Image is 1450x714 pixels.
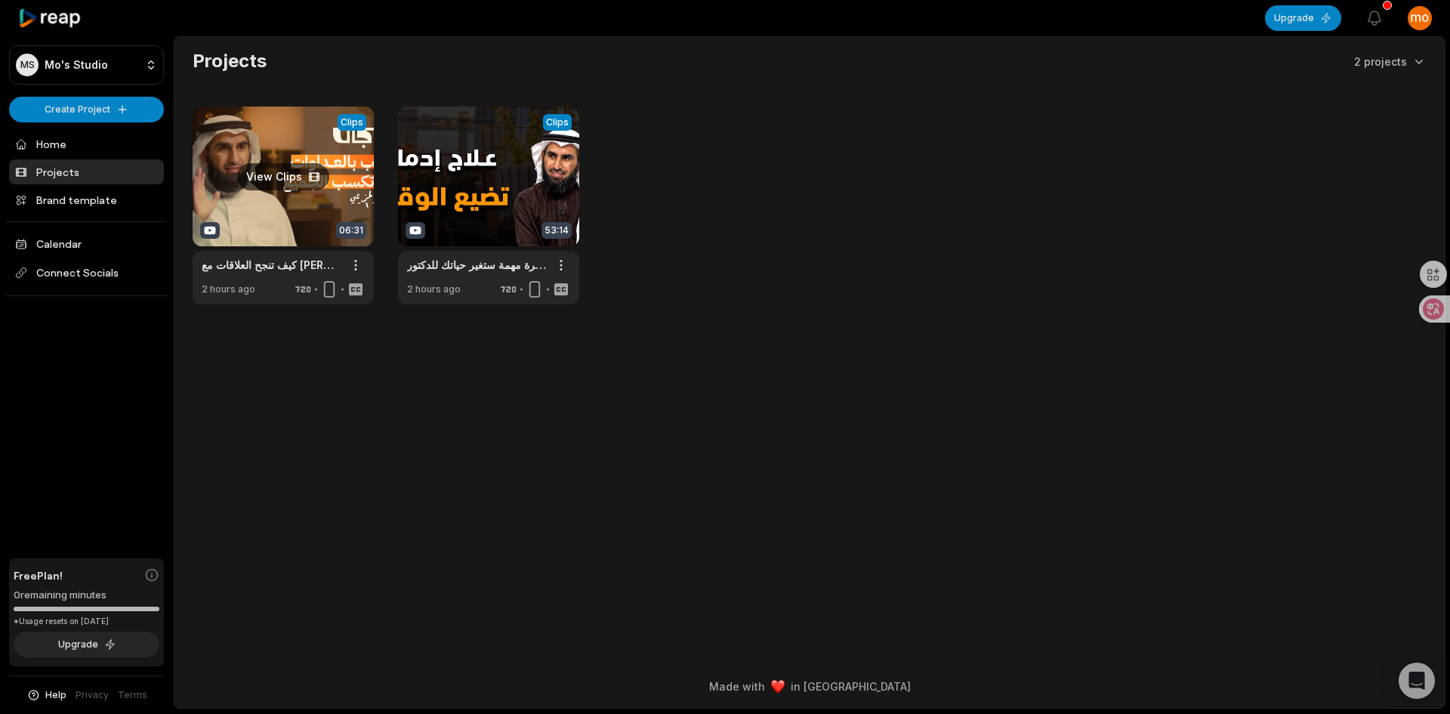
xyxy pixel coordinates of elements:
a: كيف تنجح العلاقات مع [PERSON_NAME] | [PERSON_NAME] [202,257,341,273]
span: Connect Socials [9,259,164,286]
div: *Usage resets on [DATE] [14,616,159,627]
a: كيف توقف إهدار الوقت وتستعيد السيطرة على حياتك؟ محاضرة مهمة ستغير حياتك للدكتور [PERSON_NAME] [407,257,546,273]
div: Made with in [GEOGRAPHIC_DATA] [188,678,1431,694]
button: Create Project [9,97,164,122]
button: 2 projects [1354,54,1427,70]
a: Brand template [9,187,164,212]
img: heart emoji [771,680,785,694]
a: Privacy [76,688,109,702]
h2: Projects [193,49,267,73]
div: Open Intercom Messenger [1399,663,1435,699]
a: Terms [118,688,147,702]
a: Calendar [9,231,164,256]
button: Upgrade [14,632,159,657]
a: Home [9,131,164,156]
div: MS [16,54,39,76]
a: Projects [9,159,164,184]
button: Upgrade [1265,5,1341,31]
span: Free Plan! [14,567,63,583]
span: Help [45,688,66,702]
p: Mo's Studio [45,58,108,72]
div: 0 remaining minutes [14,588,159,603]
button: Help [26,688,66,702]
